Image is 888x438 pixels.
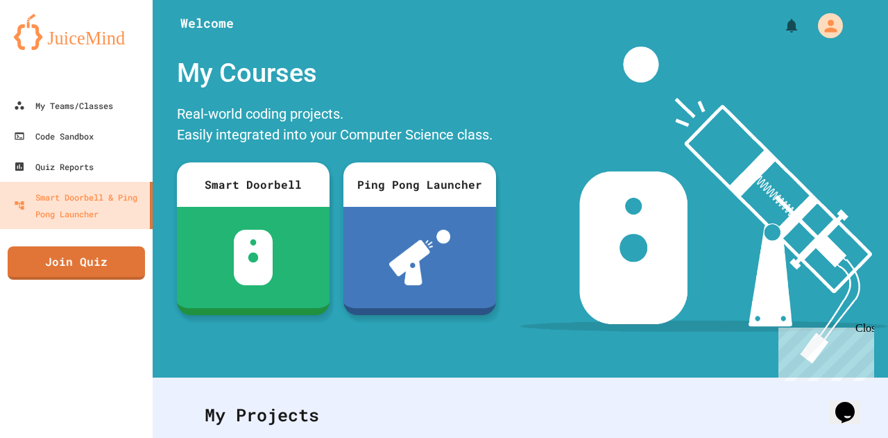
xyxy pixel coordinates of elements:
div: Smart Doorbell [177,162,330,207]
div: My Account [803,10,846,42]
a: Join Quiz [8,246,145,280]
iframe: chat widget [830,382,874,424]
div: Ping Pong Launcher [343,162,496,207]
img: sdb-white.svg [234,230,273,285]
div: My Teams/Classes [14,97,113,114]
img: ppl-with-ball.png [389,230,451,285]
iframe: chat widget [773,322,874,381]
div: My Notifications [758,14,803,37]
div: Chat with us now!Close [6,6,96,88]
img: banner-image-my-projects.png [520,47,888,364]
div: Code Sandbox [14,128,94,144]
div: Real-world coding projects. Easily integrated into your Computer Science class. [170,100,503,152]
div: My Courses [170,47,503,100]
div: Quiz Reports [14,158,94,175]
div: Smart Doorbell & Ping Pong Launcher [14,189,144,222]
img: logo-orange.svg [14,14,139,50]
